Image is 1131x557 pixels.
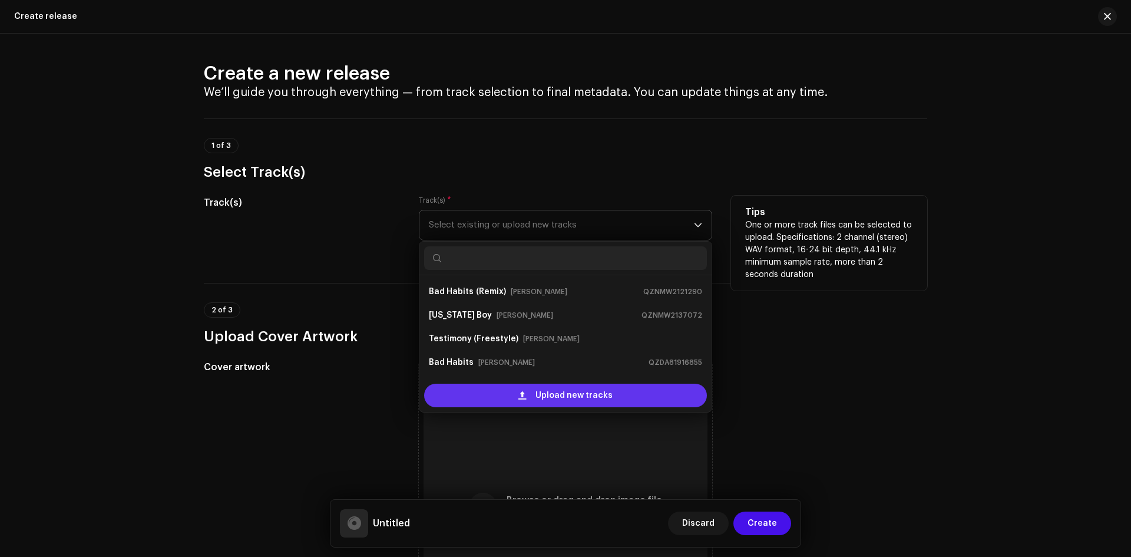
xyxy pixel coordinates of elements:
[745,205,913,219] h5: Tips
[511,286,567,298] small: [PERSON_NAME]
[204,360,400,374] h5: Cover artwork
[204,163,927,182] h3: Select Track(s)
[478,357,535,368] small: [PERSON_NAME]
[476,282,506,301] strong: (Remix)
[424,351,707,374] li: Bad Habits
[424,327,707,351] li: Testimony (Freestyle)
[419,275,712,379] ul: Option List
[211,306,233,314] span: 2 of 3
[694,210,702,240] div: dropdown trigger
[535,384,613,407] span: Upload new tracks
[649,357,702,368] small: QZDA81916855
[643,286,702,298] small: QZNMW2121290
[682,512,715,535] span: Discard
[745,219,913,281] p: One or more track files can be selected to upload. Specifications: 2 channel (stereo) WAV format,...
[373,516,410,530] h5: Untitled
[204,85,927,100] h4: We’ll guide you through everything — from track selection to final metadata. You can update thing...
[419,196,451,205] label: Track(s)
[204,196,400,210] h5: Track(s)
[668,512,729,535] button: Discard
[429,329,518,348] strong: Testimony (Freestyle)
[204,62,927,85] h2: Create a new release
[204,327,927,346] h3: Upload Cover Artwork
[429,353,474,372] strong: Bad Habits
[507,496,662,505] span: Browse or drag and drop image file
[429,210,694,240] span: Select existing or upload new tracks
[641,309,702,321] small: QZNMW2137072
[429,282,474,301] strong: Bad Habits
[424,304,707,327] li: Florida Boy
[211,142,231,149] span: 1 of 3
[733,512,791,535] button: Create
[424,280,707,304] li: Bad Habits
[523,333,580,345] small: [PERSON_NAME]
[497,309,553,321] small: [PERSON_NAME]
[429,306,492,325] strong: [US_STATE] Boy
[748,512,777,535] span: Create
